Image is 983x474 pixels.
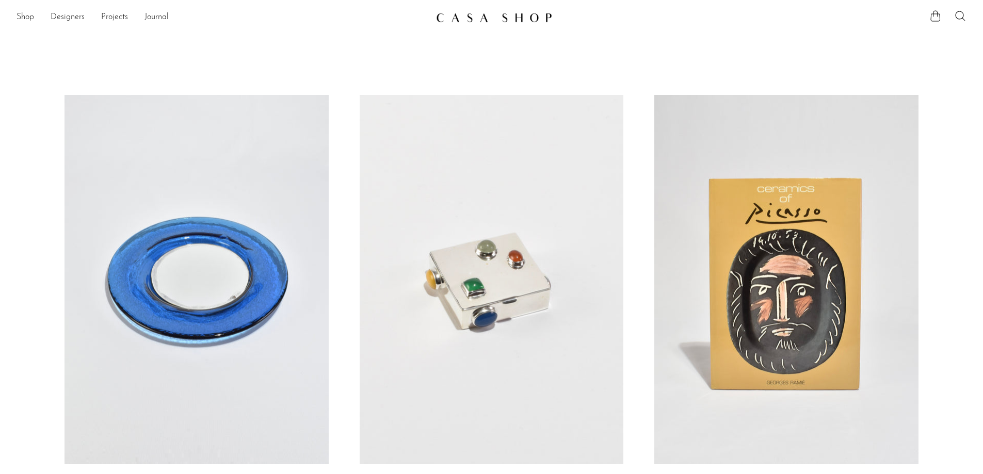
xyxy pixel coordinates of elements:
a: Shop [17,11,34,24]
a: Designers [51,11,85,24]
a: Projects [101,11,128,24]
nav: Desktop navigation [17,9,428,26]
ul: NEW HEADER MENU [17,9,428,26]
a: Journal [144,11,169,24]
